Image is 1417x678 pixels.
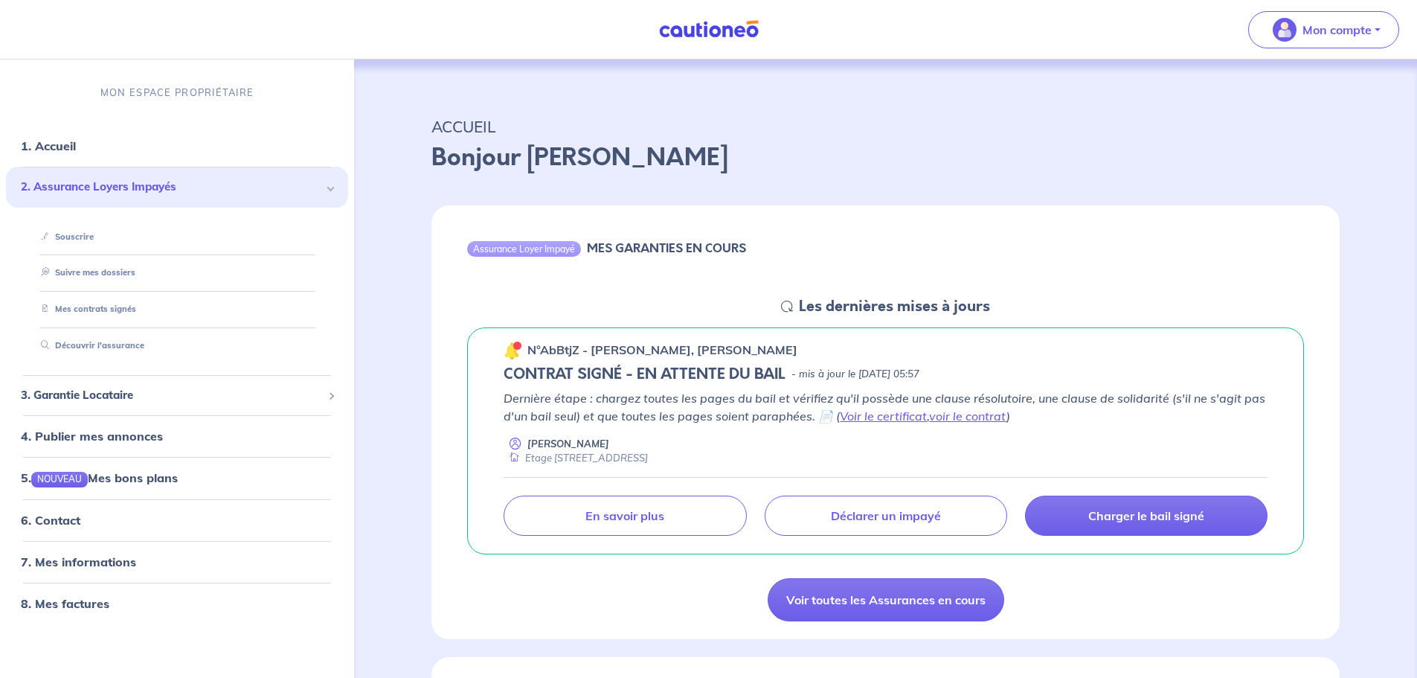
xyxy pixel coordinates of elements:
p: Déclarer un impayé [831,508,941,523]
div: 8. Mes factures [6,589,348,618]
a: voir le contrat [929,409,1006,423]
div: Assurance Loyer Impayé [467,241,581,256]
p: - mis à jour le [DATE] 05:57 [791,367,919,382]
button: illu_account_valid_menu.svgMon compte [1248,11,1399,48]
a: Charger le bail signé [1025,496,1267,536]
p: En savoir plus [585,508,664,523]
a: 6. Contact [21,513,80,528]
a: 7. Mes informations [21,554,136,569]
img: Cautioneo [653,20,765,39]
p: ACCUEIL [431,113,1340,140]
a: Mes contrats signés [35,304,136,314]
h6: MES GARANTIES EN COURS [587,241,746,255]
div: 3. Garantie Locataire [6,381,348,410]
div: 2. Assurance Loyers Impayés [6,167,348,208]
p: Bonjour [PERSON_NAME] [431,140,1340,176]
a: En savoir plus [504,496,746,536]
a: Voir le certificat [840,409,927,423]
a: 5.NOUVEAUMes bons plans [21,470,178,485]
span: 2. Assurance Loyers Impayés [21,179,322,196]
div: 4. Publier mes annonces [6,421,348,451]
div: 6. Contact [6,505,348,535]
h5: Les dernières mises à jours [799,298,990,316]
div: state: CONTRACT-SIGNED, Context: NEW,MAYBE-CERTIFICATE,RELATIONSHIP,LESSOR-DOCUMENTS [504,365,1267,383]
div: Etage [STREET_ADDRESS] [504,451,648,465]
div: Mes contrats signés [24,297,330,322]
div: 5.NOUVEAUMes bons plans [6,463,348,493]
p: Charger le bail signé [1088,508,1204,523]
p: Dernière étape : chargez toutes les pages du bail et vérifiez qu'il possède une clause résolutoir... [504,389,1267,425]
img: 🔔 [504,342,521,359]
a: Voir toutes les Assurances en cours [768,578,1004,621]
div: Suivre mes dossiers [24,261,330,286]
div: Souscrire [24,225,330,249]
a: Déclarer un impayé [765,496,1007,536]
div: 1. Accueil [6,131,348,161]
a: 1. Accueil [21,138,76,153]
p: n°AbBtjZ - [PERSON_NAME], [PERSON_NAME] [527,341,797,359]
div: 7. Mes informations [6,547,348,577]
p: [PERSON_NAME] [527,437,609,451]
a: 4. Publier mes annonces [21,429,163,444]
div: Découvrir l'assurance [24,333,330,358]
a: Suivre mes dossiers [35,268,135,278]
h5: CONTRAT SIGNÉ - EN ATTENTE DU BAIL [504,365,785,383]
a: 8. Mes factures [21,596,109,611]
a: Découvrir l'assurance [35,340,144,351]
span: 3. Garantie Locataire [21,387,322,404]
p: MON ESPACE PROPRIÉTAIRE [100,86,254,100]
p: Mon compte [1302,21,1372,39]
a: Souscrire [35,231,94,242]
img: illu_account_valid_menu.svg [1273,18,1296,42]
